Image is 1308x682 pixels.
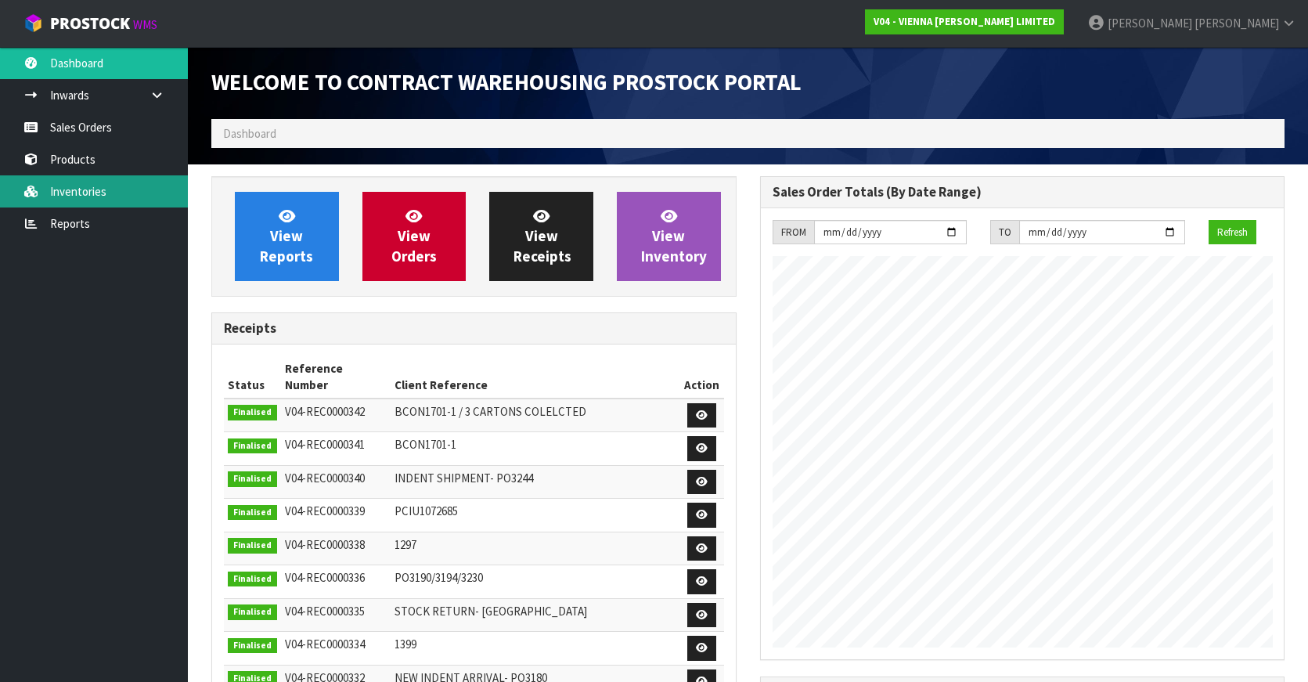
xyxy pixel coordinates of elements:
th: Status [224,356,281,399]
a: ViewReceipts [489,192,593,281]
span: View Reports [260,207,313,265]
span: V04-REC0000338 [285,537,365,552]
span: View Orders [391,207,437,265]
a: ViewOrders [362,192,467,281]
span: PO3190/3194/3230 [395,570,483,585]
a: ViewReports [235,192,339,281]
span: ProStock [50,13,130,34]
span: V04-REC0000339 [285,503,365,518]
span: V04-REC0000335 [285,604,365,619]
th: Client Reference [391,356,681,399]
img: cube-alt.png [23,13,43,33]
th: Action [680,356,723,399]
span: V04-REC0000340 [285,471,365,485]
span: BCON1701-1 / 3 CARTONS COLELCTED [395,404,586,419]
span: View Inventory [641,207,707,265]
span: V04-REC0000336 [285,570,365,585]
span: 1297 [395,537,416,552]
span: V04-REC0000334 [285,637,365,651]
span: Finalised [228,438,277,454]
h3: Sales Order Totals (By Date Range) [773,185,1273,200]
span: Finalised [228,538,277,554]
span: INDENT SHIPMENT- PO3244 [395,471,533,485]
span: Finalised [228,471,277,487]
span: V04-REC0000342 [285,404,365,419]
span: [PERSON_NAME] [1108,16,1192,31]
span: [PERSON_NAME] [1194,16,1279,31]
small: WMS [133,17,157,32]
span: Dashboard [223,126,276,141]
span: Finalised [228,572,277,587]
span: View Receipts [513,207,571,265]
button: Refresh [1209,220,1256,245]
div: FROM [773,220,814,245]
span: V04-REC0000341 [285,437,365,452]
span: Finalised [228,505,277,521]
span: STOCK RETURN- [GEOGRAPHIC_DATA] [395,604,587,619]
strong: V04 - VIENNA [PERSON_NAME] LIMITED [874,15,1055,28]
span: Finalised [228,405,277,420]
th: Reference Number [281,356,391,399]
span: 1399 [395,637,416,651]
a: ViewInventory [617,192,721,281]
span: Finalised [228,638,277,654]
span: BCON1701-1 [395,437,456,452]
span: PCIU1072685 [395,503,458,518]
span: Welcome to Contract Warehousing ProStock Portal [211,68,802,96]
span: Finalised [228,604,277,620]
h3: Receipts [224,321,724,336]
div: TO [990,220,1019,245]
